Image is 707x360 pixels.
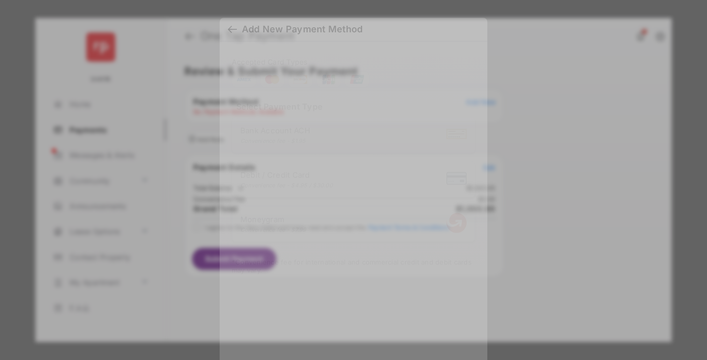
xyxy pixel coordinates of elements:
div: Convenience fee - $4.95 / $30.00 [240,182,333,189]
span: Accepted Card Types [232,58,312,67]
span: Bank Account ACH [240,126,310,135]
div: Convenience fee - $7.99 [240,226,307,233]
span: Moneygram [240,215,307,224]
h4: Select Payment Type [232,102,475,112]
div: Convenience fee - $1.95 [240,137,310,144]
div: * Convenience fee for international and commercial credit and debit cards may vary. [232,259,475,277]
span: Debit / Credit Card [240,170,333,180]
div: Add New Payment Method [242,24,363,35]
